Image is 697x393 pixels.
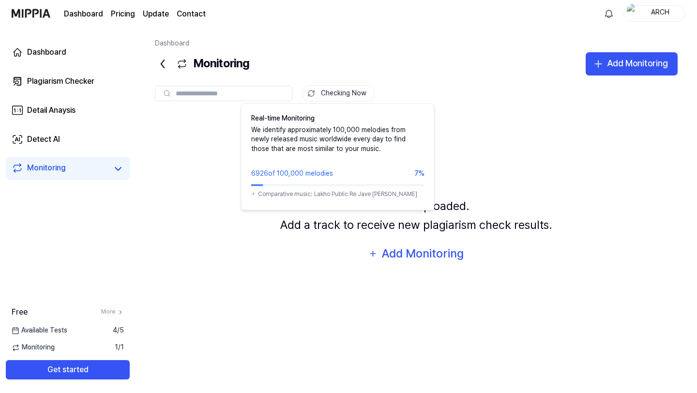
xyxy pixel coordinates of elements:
a: Dashboard [64,8,103,20]
button: Checking Now [302,85,375,102]
div: Detail Anaysis [27,105,76,116]
span: 4 / 5 [113,326,124,335]
div: Dashboard [27,46,66,58]
div: Plagiarism Checker [27,76,94,87]
div: Monitoring [155,52,249,76]
a: Dashboard [155,39,189,47]
button: Add Monitoring [586,52,678,76]
a: Plagiarism Checker [6,70,130,93]
div: ARCH [641,8,679,18]
a: Pricing [111,8,135,20]
img: profile [627,4,638,23]
span: 1 / 1 [115,343,124,352]
div: Comparative music: [258,190,312,198]
a: More [101,308,124,316]
a: Contact [177,8,206,20]
div: Add Monitoring [607,57,668,71]
a: Detail Anaysis [6,99,130,122]
span: Available Tests [12,326,67,335]
span: Monitoring [12,343,55,352]
div: Lakho Public Re Jave [PERSON_NAME] [314,190,424,198]
img: 알림 [603,8,615,19]
button: Get started [6,360,130,379]
div: Monitoring [27,162,66,176]
a: Update [143,8,169,20]
a: Monitoring [12,162,108,176]
button: profileARCH [623,5,685,22]
div: 7% [414,169,424,179]
div: Real-time Monitoring [251,114,424,123]
div: Detect AI [27,134,60,145]
button: Add Monitoring [362,242,470,265]
div: No tracks uploaded. Add a track to receive new plagiarism check results. [280,197,552,234]
div: We identify approximately 100,000 melodies from newly released music worldwide every day to find ... [251,125,424,153]
div: 6926 of 100,000 melodies [251,169,333,179]
span: Free [12,306,28,318]
a: Dashboard [6,41,130,64]
a: Detect AI [6,128,130,151]
div: Add Monitoring [381,244,465,263]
